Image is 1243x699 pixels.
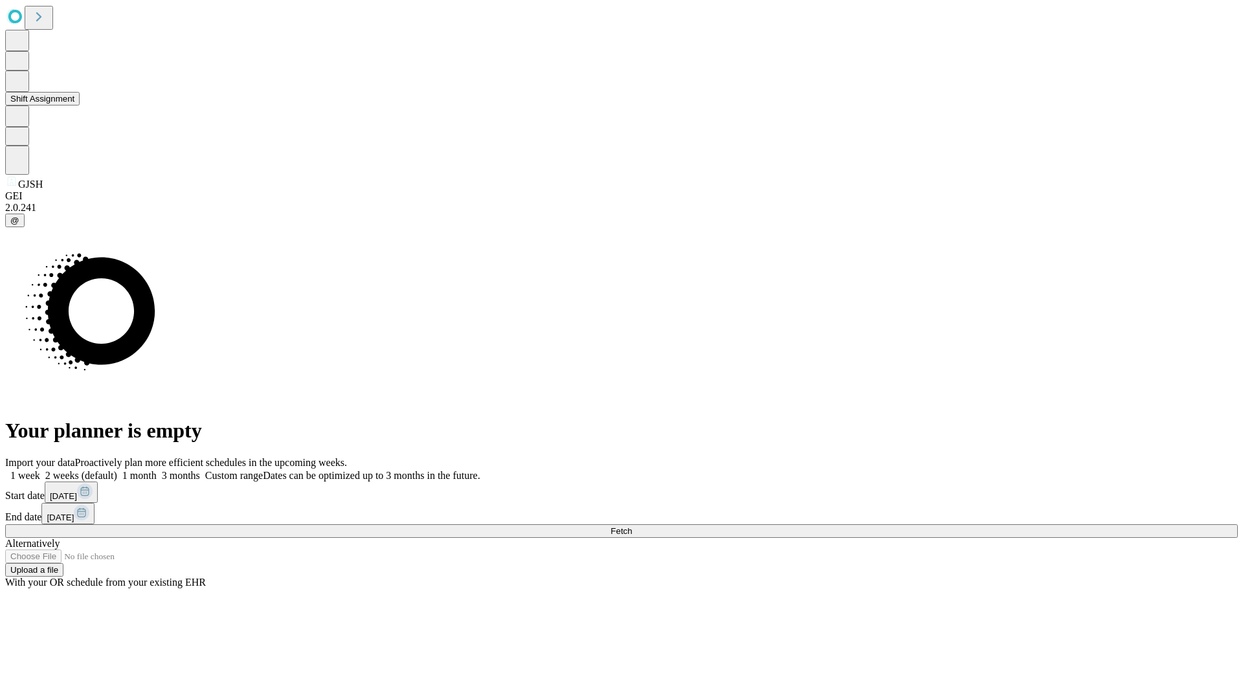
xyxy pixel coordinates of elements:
[5,214,25,227] button: @
[75,457,347,468] span: Proactively plan more efficient schedules in the upcoming weeks.
[205,470,263,481] span: Custom range
[41,503,95,524] button: [DATE]
[5,524,1238,538] button: Fetch
[47,513,74,522] span: [DATE]
[45,482,98,503] button: [DATE]
[5,457,75,468] span: Import your data
[18,179,43,190] span: GJSH
[122,470,157,481] span: 1 month
[5,190,1238,202] div: GEI
[263,470,480,481] span: Dates can be optimized up to 3 months in the future.
[10,216,19,225] span: @
[5,503,1238,524] div: End date
[5,92,80,105] button: Shift Assignment
[162,470,200,481] span: 3 months
[5,538,60,549] span: Alternatively
[45,470,117,481] span: 2 weeks (default)
[5,419,1238,443] h1: Your planner is empty
[10,470,40,481] span: 1 week
[5,577,206,588] span: With your OR schedule from your existing EHR
[50,491,77,501] span: [DATE]
[5,202,1238,214] div: 2.0.241
[610,526,632,536] span: Fetch
[5,563,63,577] button: Upload a file
[5,482,1238,503] div: Start date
